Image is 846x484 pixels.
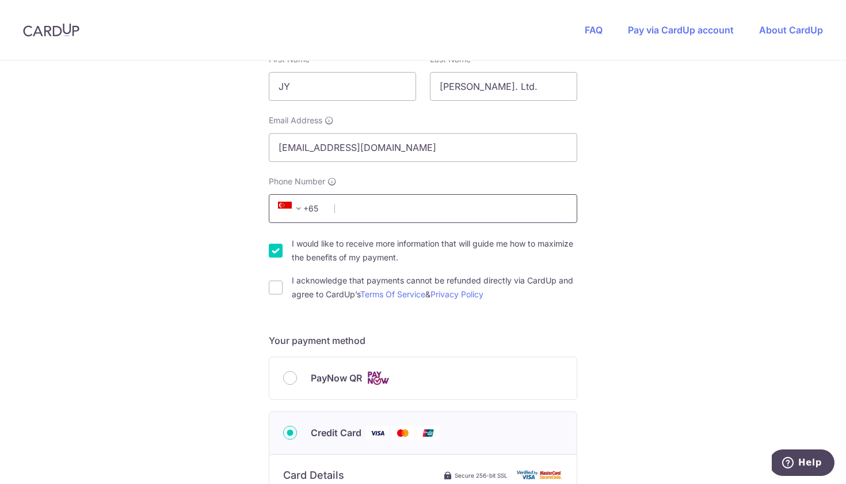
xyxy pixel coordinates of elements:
[269,133,577,162] input: Email address
[292,274,577,301] label: I acknowledge that payments cannot be refunded directly via CardUp and agree to CardUp’s &
[430,72,577,101] input: Last name
[283,371,563,385] div: PayNow QR Cards logo
[759,24,823,36] a: About CardUp
[772,449,834,478] iframe: Opens a widget where you can find more information
[455,471,508,480] span: Secure 256-bit SSL
[269,176,325,187] span: Phone Number
[278,202,306,215] span: +65
[391,426,414,440] img: Mastercard
[275,202,326,215] span: +65
[585,24,603,36] a: FAQ
[360,289,425,299] a: Terms Of Service
[269,334,577,347] h5: Your payment method
[23,23,79,37] img: CardUp
[430,289,483,299] a: Privacy Policy
[269,115,322,126] span: Email Address
[292,237,577,264] label: I would like to receive more information that will guide me how to maximize the benefits of my pa...
[417,426,440,440] img: Union Pay
[283,468,344,482] h6: Card Details
[283,426,563,440] div: Credit Card Visa Mastercard Union Pay
[628,24,734,36] a: Pay via CardUp account
[366,426,389,440] img: Visa
[311,426,361,440] span: Credit Card
[269,72,416,101] input: First name
[517,470,563,480] img: card secure
[367,371,390,385] img: Cards logo
[311,371,362,385] span: PayNow QR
